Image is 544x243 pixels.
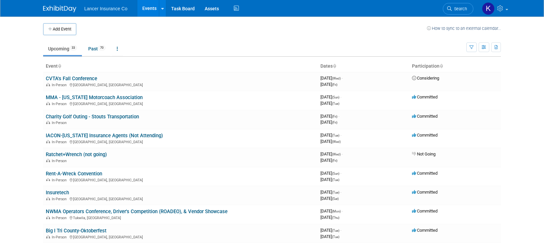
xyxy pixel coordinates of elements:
[332,159,337,162] span: (Fri)
[332,152,341,156] span: (Wed)
[332,95,339,99] span: (Sun)
[46,139,315,144] div: [GEOGRAPHIC_DATA], [GEOGRAPHIC_DATA]
[46,159,50,162] img: In-Person Event
[332,197,339,201] span: (Sat)
[43,61,318,72] th: Event
[332,83,337,87] span: (Fri)
[332,102,339,105] span: (Tue)
[320,196,339,201] span: [DATE]
[46,190,69,196] a: Insuretech
[46,114,139,120] a: Charity Golf Outing - Stouts Transportation
[52,178,69,182] span: In-Person
[320,101,339,106] span: [DATE]
[320,234,339,239] span: [DATE]
[340,171,341,176] span: -
[440,63,443,69] a: Sort by Participation Type
[340,228,341,233] span: -
[340,94,341,99] span: -
[412,190,438,195] span: Committed
[52,140,69,144] span: In-Person
[320,171,341,176] span: [DATE]
[43,6,76,12] img: ExhibitDay
[320,82,337,87] span: [DATE]
[332,140,341,144] span: (Wed)
[332,77,341,80] span: (Wed)
[332,235,339,239] span: (Tue)
[412,209,438,213] span: Committed
[52,159,69,163] span: In-Person
[412,76,439,81] span: Considering
[46,133,163,139] a: IACON-[US_STATE] Insurance Agents (Not Attending)
[52,121,69,125] span: In-Person
[320,152,343,156] span: [DATE]
[46,140,50,143] img: In-Person Event
[412,228,438,233] span: Committed
[412,171,438,176] span: Committed
[320,177,339,182] span: [DATE]
[46,178,50,181] img: In-Person Event
[340,190,341,195] span: -
[332,229,339,232] span: (Tue)
[70,45,77,50] span: 33
[338,114,339,119] span: -
[52,216,69,220] span: In-Person
[98,45,105,50] span: 70
[46,197,50,200] img: In-Person Event
[332,216,339,219] span: (Thu)
[52,235,69,239] span: In-Person
[320,133,341,138] span: [DATE]
[320,139,341,144] span: [DATE]
[427,26,501,31] a: How to sync to an external calendar...
[320,114,339,119] span: [DATE]
[43,23,76,35] button: Add Event
[52,102,69,106] span: In-Person
[320,94,341,99] span: [DATE]
[46,102,50,105] img: In-Person Event
[318,61,409,72] th: Dates
[320,158,337,163] span: [DATE]
[340,133,341,138] span: -
[46,101,315,106] div: [GEOGRAPHIC_DATA], [GEOGRAPHIC_DATA]
[482,2,495,15] img: Kimberly Ochs
[52,83,69,87] span: In-Person
[46,83,50,86] img: In-Person Event
[320,215,339,220] span: [DATE]
[332,134,339,137] span: (Tue)
[46,215,315,220] div: Tukwila, [GEOGRAPHIC_DATA]
[332,191,339,194] span: (Tue)
[84,6,127,11] span: Lancer Insurance Co
[332,121,337,124] span: (Fri)
[320,120,337,125] span: [DATE]
[43,42,82,55] a: Upcoming33
[46,177,315,182] div: [GEOGRAPHIC_DATA], [GEOGRAPHIC_DATA]
[46,94,143,100] a: MMA - [US_STATE] Motorcoach Association
[46,152,107,157] a: Ratchet+Wrench (not going)
[333,63,336,69] a: Sort by Start Date
[320,209,343,213] span: [DATE]
[46,171,102,177] a: Rent-A-Wreck Convention
[443,3,473,15] a: Search
[412,114,438,119] span: Committed
[46,216,50,219] img: In-Person Event
[342,152,343,156] span: -
[46,76,97,82] a: CVTA's Fall Conference
[332,172,339,175] span: (Sun)
[46,234,315,239] div: [GEOGRAPHIC_DATA], [GEOGRAPHIC_DATA]
[320,76,343,81] span: [DATE]
[332,115,337,118] span: (Fri)
[332,210,341,213] span: (Mon)
[58,63,61,69] a: Sort by Event Name
[332,178,339,182] span: (Tue)
[46,121,50,124] img: In-Person Event
[452,6,467,11] span: Search
[412,94,438,99] span: Committed
[52,197,69,201] span: In-Person
[46,209,228,214] a: NWMA Operators Conference, Driver's Competition (ROADEO), & Vendor Showcase
[320,190,341,195] span: [DATE]
[46,235,50,238] img: In-Person Event
[46,228,106,234] a: Big I Tri County-Oktoberfest
[342,76,343,81] span: -
[46,196,315,201] div: [GEOGRAPHIC_DATA], [GEOGRAPHIC_DATA]
[342,209,343,213] span: -
[46,82,315,87] div: [GEOGRAPHIC_DATA], [GEOGRAPHIC_DATA]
